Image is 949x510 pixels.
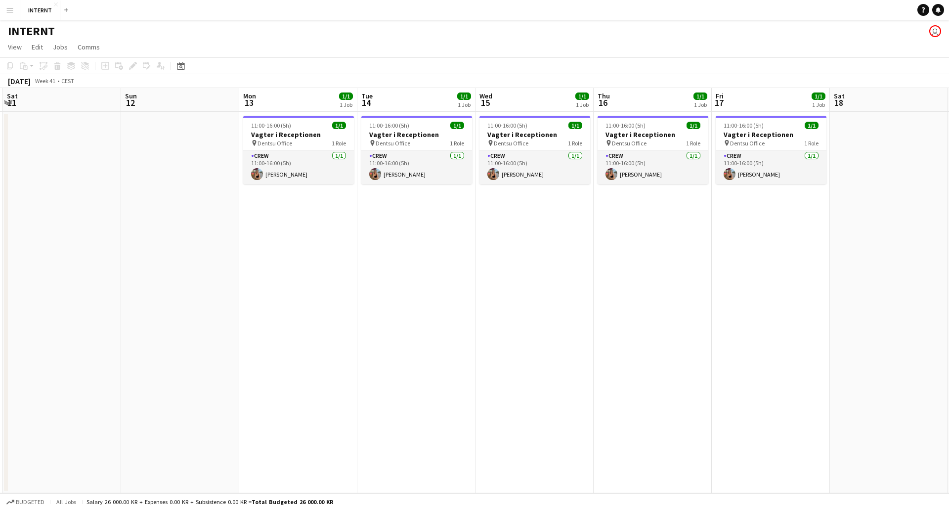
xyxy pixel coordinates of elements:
[61,77,74,85] div: CEST
[78,43,100,51] span: Comms
[8,76,31,86] div: [DATE]
[28,41,47,53] a: Edit
[8,43,22,51] span: View
[929,25,941,37] app-user-avatar: Sarah Nielsen
[86,498,333,506] div: Salary 26 000.00 KR + Expenses 0.00 KR + Subsistence 0.00 KR =
[54,498,78,506] span: All jobs
[8,24,55,39] h1: INTERNT
[53,43,68,51] span: Jobs
[5,497,46,508] button: Budgeted
[252,498,333,506] span: Total Budgeted 26 000.00 KR
[33,77,57,85] span: Week 41
[32,43,43,51] span: Edit
[49,41,72,53] a: Jobs
[4,41,26,53] a: View
[20,0,60,20] button: INTERNT
[16,499,44,506] span: Budgeted
[74,41,104,53] a: Comms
